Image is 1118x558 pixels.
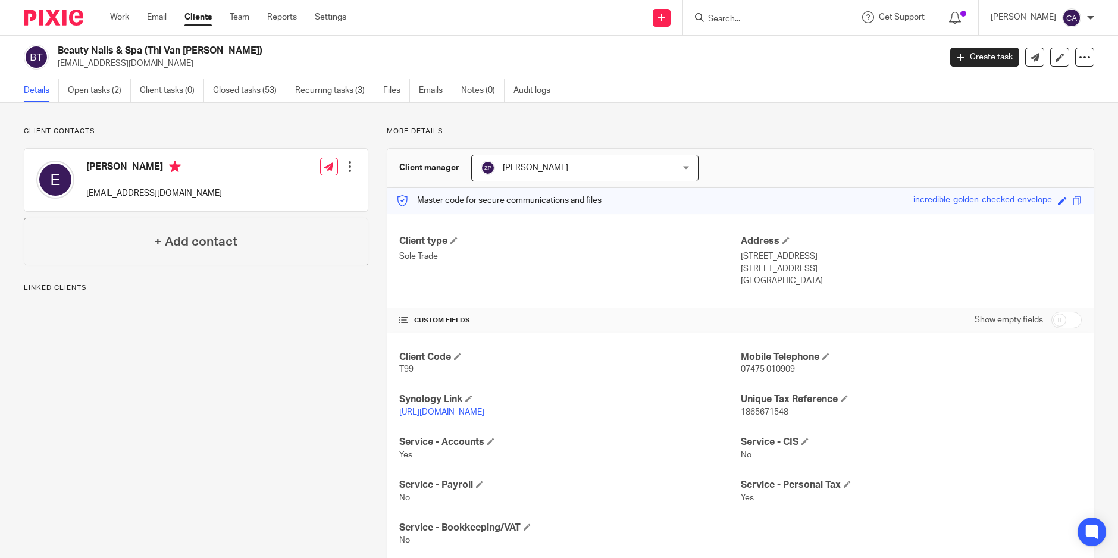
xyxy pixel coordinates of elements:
label: Show empty fields [975,314,1043,326]
a: Clients [184,11,212,23]
h4: Service - Payroll [399,479,740,491]
h4: Unique Tax Reference [741,393,1082,406]
span: 07475 010909 [741,365,795,374]
h4: [PERSON_NAME] [86,161,222,175]
p: [STREET_ADDRESS] [741,250,1082,262]
h4: Mobile Telephone [741,351,1082,363]
a: Closed tasks (53) [213,79,286,102]
p: Sole Trade [399,250,740,262]
h3: Client manager [399,162,459,174]
h4: Client Code [399,351,740,363]
p: More details [387,127,1094,136]
p: Master code for secure communications and files [396,195,602,206]
h4: Synology Link [399,393,740,406]
a: Open tasks (2) [68,79,131,102]
p: Linked clients [24,283,368,293]
a: Notes (0) [461,79,505,102]
a: Files [383,79,410,102]
h4: Service - Personal Tax [741,479,1082,491]
span: No [741,451,751,459]
p: [EMAIL_ADDRESS][DOMAIN_NAME] [58,58,932,70]
a: [URL][DOMAIN_NAME] [399,408,484,416]
a: Recurring tasks (3) [295,79,374,102]
img: svg%3E [24,45,49,70]
h4: Address [741,235,1082,247]
a: Details [24,79,59,102]
span: T99 [399,365,414,374]
a: Team [230,11,249,23]
p: [EMAIL_ADDRESS][DOMAIN_NAME] [86,187,222,199]
a: Email [147,11,167,23]
a: Client tasks (0) [140,79,204,102]
p: [GEOGRAPHIC_DATA] [741,275,1082,287]
img: svg%3E [36,161,74,199]
h2: Beauty Nails & Spa (Thi Van [PERSON_NAME]) [58,45,757,57]
a: Audit logs [513,79,559,102]
span: 1865671548 [741,408,788,416]
img: Pixie [24,10,83,26]
a: Emails [419,79,452,102]
input: Search [707,14,814,25]
span: Yes [741,494,754,502]
p: Client contacts [24,127,368,136]
h4: Service - Bookkeeping/VAT [399,522,740,534]
a: Reports [267,11,297,23]
span: [PERSON_NAME] [503,164,568,172]
p: [STREET_ADDRESS] [741,263,1082,275]
p: [PERSON_NAME] [991,11,1056,23]
h4: + Add contact [154,233,237,251]
span: No [399,494,410,502]
h4: Service - Accounts [399,436,740,449]
span: Get Support [879,13,925,21]
h4: Client type [399,235,740,247]
i: Primary [169,161,181,173]
a: Work [110,11,129,23]
div: incredible-golden-checked-envelope [913,194,1052,208]
h4: Service - CIS [741,436,1082,449]
a: Create task [950,48,1019,67]
span: Yes [399,451,412,459]
img: svg%3E [1062,8,1081,27]
img: svg%3E [481,161,495,175]
span: No [399,536,410,544]
h4: CUSTOM FIELDS [399,316,740,325]
a: Settings [315,11,346,23]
